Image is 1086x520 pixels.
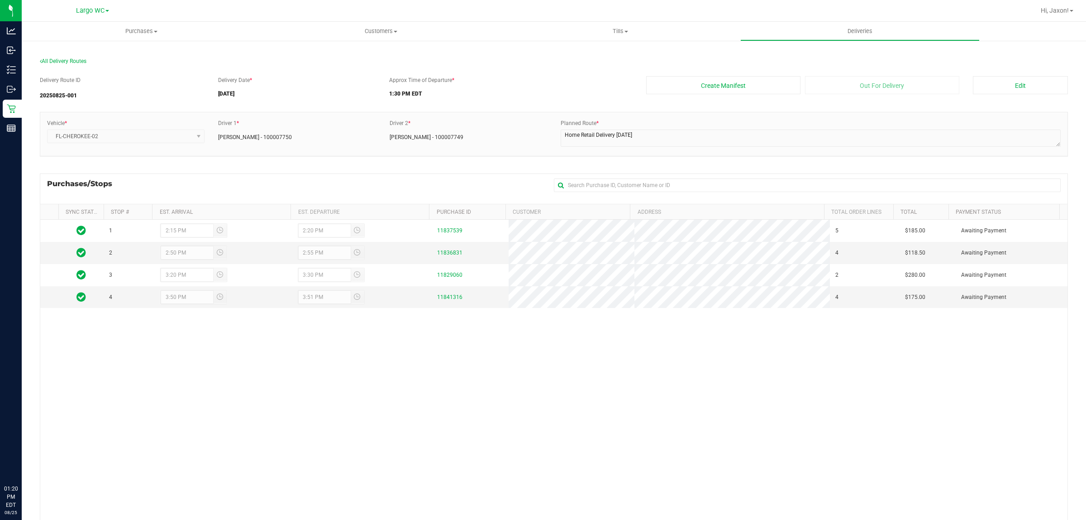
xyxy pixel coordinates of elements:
[437,250,462,256] a: 11836831
[47,119,67,127] label: Vehicle
[218,91,376,97] h5: [DATE]
[905,293,925,302] span: $175.00
[1041,7,1069,14] span: Hi, Jaxon!
[835,271,838,279] span: 2
[824,204,893,220] th: Total Order Lines
[437,294,462,300] a: 11841316
[389,91,633,97] h5: 1:30 PM EDT
[76,269,86,281] span: In Sync
[22,22,261,41] a: Purchases
[111,209,129,215] a: Stop #
[160,209,193,215] a: Est. Arrival
[109,293,112,302] span: 4
[835,226,838,235] span: 5
[7,26,16,35] inline-svg: Analytics
[805,76,959,94] button: Out For Delivery
[961,249,1006,257] span: Awaiting Payment
[905,271,925,279] span: $280.00
[109,271,112,279] span: 3
[500,22,740,41] a: Tills
[109,249,112,257] span: 2
[630,204,824,220] th: Address
[66,209,100,215] a: Sync Status
[40,92,77,99] strong: 20250825-001
[900,209,917,215] a: Total
[501,27,739,35] span: Tills
[9,448,36,475] iframe: Resource center
[7,65,16,74] inline-svg: Inventory
[218,119,239,127] label: Driver 1
[109,226,112,235] span: 1
[835,249,838,257] span: 4
[7,85,16,94] inline-svg: Outbound
[4,509,18,516] p: 08/25
[76,291,86,303] span: In Sync
[835,293,838,302] span: 4
[437,227,462,234] a: 11837539
[22,27,261,35] span: Purchases
[389,76,454,84] label: Approx Time of Departure
[554,178,1061,192] input: Search Purchase ID, Customer Name or ID
[390,133,463,141] span: [PERSON_NAME] - 100007749
[218,76,252,84] label: Delivery Date
[961,271,1006,279] span: Awaiting Payment
[7,124,16,133] inline-svg: Reports
[961,293,1006,302] span: Awaiting Payment
[646,76,800,94] button: Create Manifest
[561,119,599,127] label: Planned Route
[905,226,925,235] span: $185.00
[291,204,429,220] th: Est. Departure
[218,133,292,141] span: [PERSON_NAME] - 100007750
[973,76,1068,94] button: Edit
[390,119,410,127] label: Driver 2
[437,209,471,215] a: Purchase ID
[262,27,500,35] span: Customers
[76,224,86,237] span: In Sync
[956,209,1001,215] a: Payment Status
[7,104,16,113] inline-svg: Retail
[76,7,105,14] span: Largo WC
[905,249,925,257] span: $118.50
[835,27,885,35] span: Deliveries
[40,76,81,84] label: Delivery Route ID
[76,246,86,259] span: In Sync
[7,46,16,55] inline-svg: Inbound
[437,272,462,278] a: 11829060
[40,58,86,64] span: All Delivery Routes
[4,485,18,509] p: 01:20 PM EDT
[505,204,630,220] th: Customer
[961,226,1006,235] span: Awaiting Payment
[261,22,500,41] a: Customers
[47,178,121,189] span: Purchases/Stops
[740,22,980,41] a: Deliveries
